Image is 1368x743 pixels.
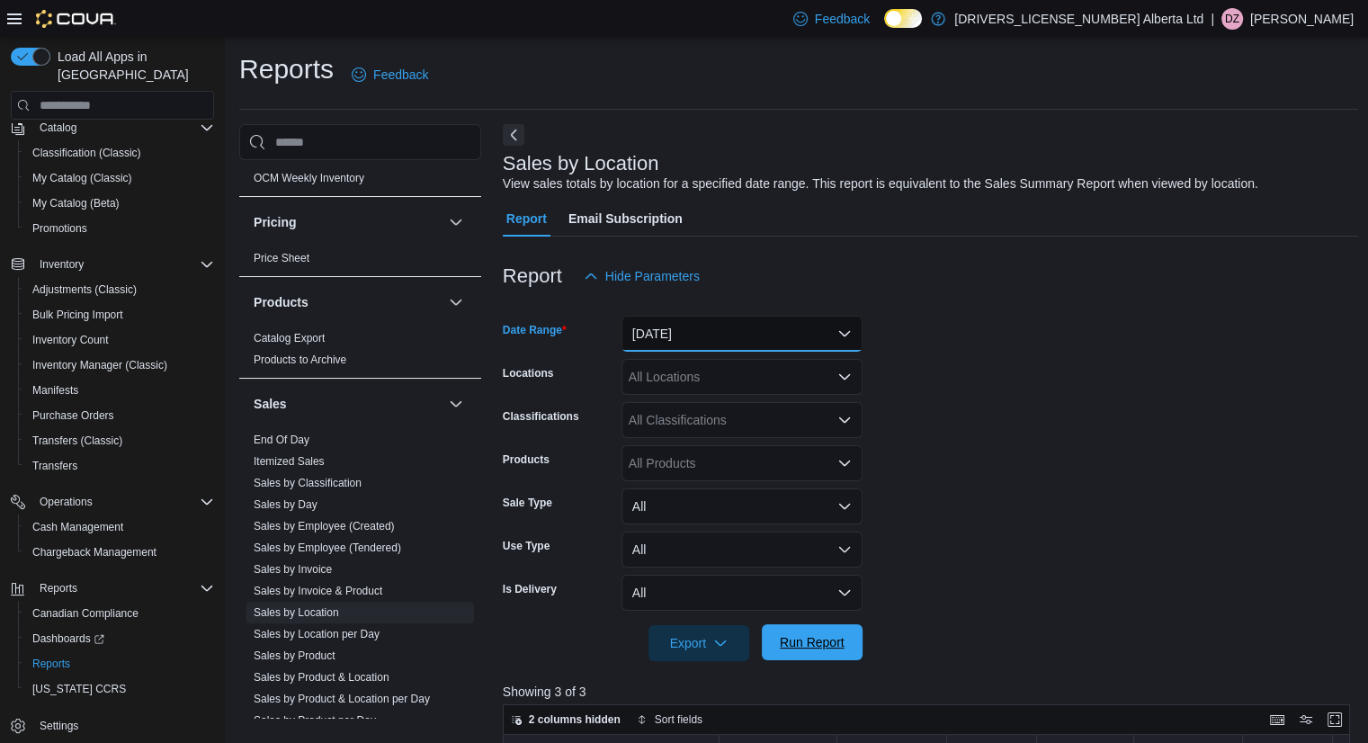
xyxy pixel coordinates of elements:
[32,408,114,423] span: Purchase Orders
[1211,8,1214,30] p: |
[18,453,221,479] button: Transfers
[32,358,167,372] span: Inventory Manager (Classic)
[837,413,852,427] button: Open list of options
[50,48,214,84] span: Load All Apps in [GEOGRAPHIC_DATA]
[503,366,554,380] label: Locations
[40,121,76,135] span: Catalog
[373,66,428,84] span: Feedback
[239,327,481,378] div: Products
[25,516,214,538] span: Cash Management
[254,541,401,555] span: Sales by Employee (Tendered)
[648,625,749,661] button: Export
[503,539,550,553] label: Use Type
[25,678,133,700] a: [US_STATE] CCRS
[25,653,77,675] a: Reports
[762,624,863,660] button: Run Report
[344,57,435,93] a: Feedback
[32,254,214,275] span: Inventory
[18,327,221,353] button: Inventory Count
[40,581,77,595] span: Reports
[32,282,137,297] span: Adjustments (Classic)
[254,649,335,663] span: Sales by Product
[254,477,362,489] a: Sales by Classification
[25,455,214,477] span: Transfers
[1295,709,1317,730] button: Display options
[786,1,877,37] a: Feedback
[503,323,567,337] label: Date Range
[25,628,214,649] span: Dashboards
[630,709,710,730] button: Sort fields
[25,380,85,401] a: Manifests
[32,715,85,737] a: Settings
[445,393,467,415] button: Sales
[445,211,467,233] button: Pricing
[32,577,214,599] span: Reports
[25,167,139,189] a: My Catalog (Classic)
[4,252,221,277] button: Inventory
[40,257,84,272] span: Inventory
[18,626,221,651] a: Dashboards
[32,383,78,398] span: Manifests
[18,216,221,241] button: Promotions
[32,196,120,210] span: My Catalog (Beta)
[254,476,362,490] span: Sales by Classification
[32,146,141,160] span: Classification (Classic)
[25,354,214,376] span: Inventory Manager (Classic)
[25,354,174,376] a: Inventory Manager (Classic)
[18,676,221,702] button: [US_STATE] CCRS
[239,429,481,739] div: Sales
[254,395,287,413] h3: Sales
[504,709,628,730] button: 2 columns hidden
[254,353,346,367] span: Products to Archive
[18,277,221,302] button: Adjustments (Classic)
[837,370,852,384] button: Open list of options
[32,520,123,534] span: Cash Management
[25,516,130,538] a: Cash Management
[254,455,325,468] a: Itemized Sales
[254,172,364,184] a: OCM Weekly Inventory
[25,603,214,624] span: Canadian Compliance
[655,712,702,727] span: Sort fields
[25,430,130,452] a: Transfers (Classic)
[621,316,863,352] button: [DATE]
[25,678,214,700] span: Washington CCRS
[254,213,442,231] button: Pricing
[837,456,852,470] button: Open list of options
[254,670,389,685] span: Sales by Product & Location
[32,254,91,275] button: Inventory
[32,545,156,559] span: Chargeback Management
[25,430,214,452] span: Transfers (Classic)
[18,403,221,428] button: Purchase Orders
[254,454,325,469] span: Itemized Sales
[36,10,116,28] img: Cova
[25,405,214,426] span: Purchase Orders
[32,221,87,236] span: Promotions
[503,582,557,596] label: Is Delivery
[18,515,221,540] button: Cash Management
[239,51,334,87] h1: Reports
[25,142,148,164] a: Classification (Classic)
[529,712,621,727] span: 2 columns hidden
[18,378,221,403] button: Manifests
[18,428,221,453] button: Transfers (Classic)
[32,714,214,737] span: Settings
[503,496,552,510] label: Sale Type
[25,405,121,426] a: Purchase Orders
[254,542,401,554] a: Sales by Employee (Tendered)
[254,606,339,619] a: Sales by Location
[503,452,550,467] label: Products
[254,332,325,345] a: Catalog Export
[25,192,214,214] span: My Catalog (Beta)
[254,213,296,231] h3: Pricing
[254,649,335,662] a: Sales by Product
[25,329,116,351] a: Inventory Count
[18,651,221,676] button: Reports
[254,520,395,533] a: Sales by Employee (Created)
[254,395,442,413] button: Sales
[32,333,109,347] span: Inventory Count
[254,434,309,446] a: End Of Day
[32,657,70,671] span: Reports
[4,576,221,601] button: Reports
[1324,709,1346,730] button: Enter fullscreen
[32,117,84,139] button: Catalog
